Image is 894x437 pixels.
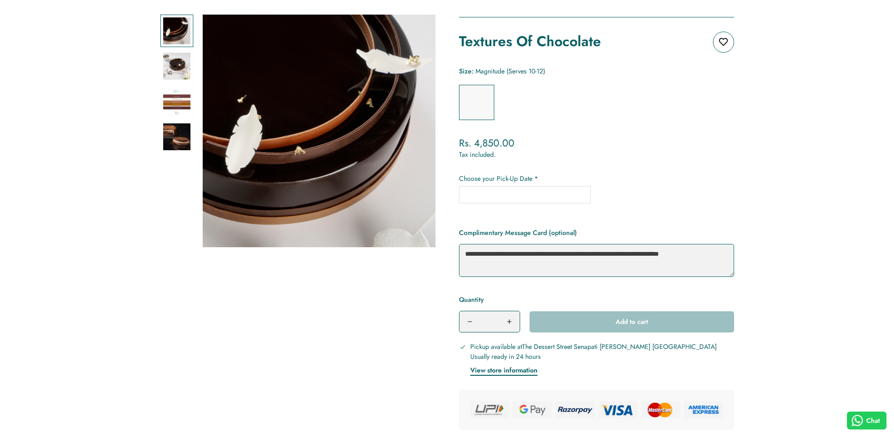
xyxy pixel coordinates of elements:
[713,32,734,53] button: Add to wishlist
[459,174,734,184] label: Choose your Pick-Up Date *
[847,412,887,429] button: Chat
[522,342,717,351] span: The Dessert Street Senapati [PERSON_NAME] [GEOGRAPHIC_DATA]
[459,150,734,160] div: Tax included.
[470,365,538,376] button: View store information
[459,294,520,305] label: Quantity
[459,311,480,332] button: Decrease quantity of Textures Of Chocolate by one
[480,311,499,332] input: Product quantity
[459,136,514,150] span: Rs. 4,850.00
[470,352,717,362] p: Usually ready in 24 hours
[866,416,880,426] span: Chat
[459,66,474,76] span: Size:
[459,32,601,51] h1: Textures Of Chocolate
[470,342,717,376] div: Pickup available at
[459,227,577,238] label: Complimentary Message Card (optional)
[499,311,520,332] button: Increase quantity of Textures Of Chocolate by one
[475,66,545,76] span: Magnitude (Serves 10-12)
[459,85,494,120] label: Magnitude (Serves 10-12)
